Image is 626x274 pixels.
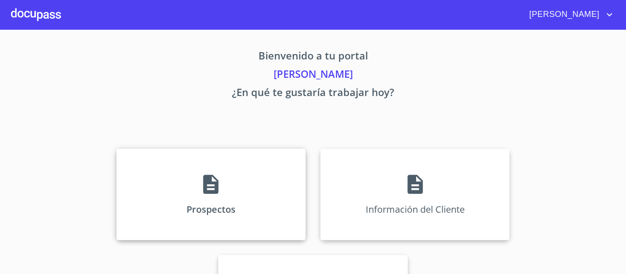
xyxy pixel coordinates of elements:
button: account of current user [522,7,615,22]
p: Bienvenido a tu portal [31,48,595,66]
p: [PERSON_NAME] [31,66,595,85]
p: ¿En qué te gustaría trabajar hoy? [31,85,595,103]
span: [PERSON_NAME] [522,7,604,22]
p: Información del Cliente [366,203,465,215]
p: Prospectos [187,203,236,215]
